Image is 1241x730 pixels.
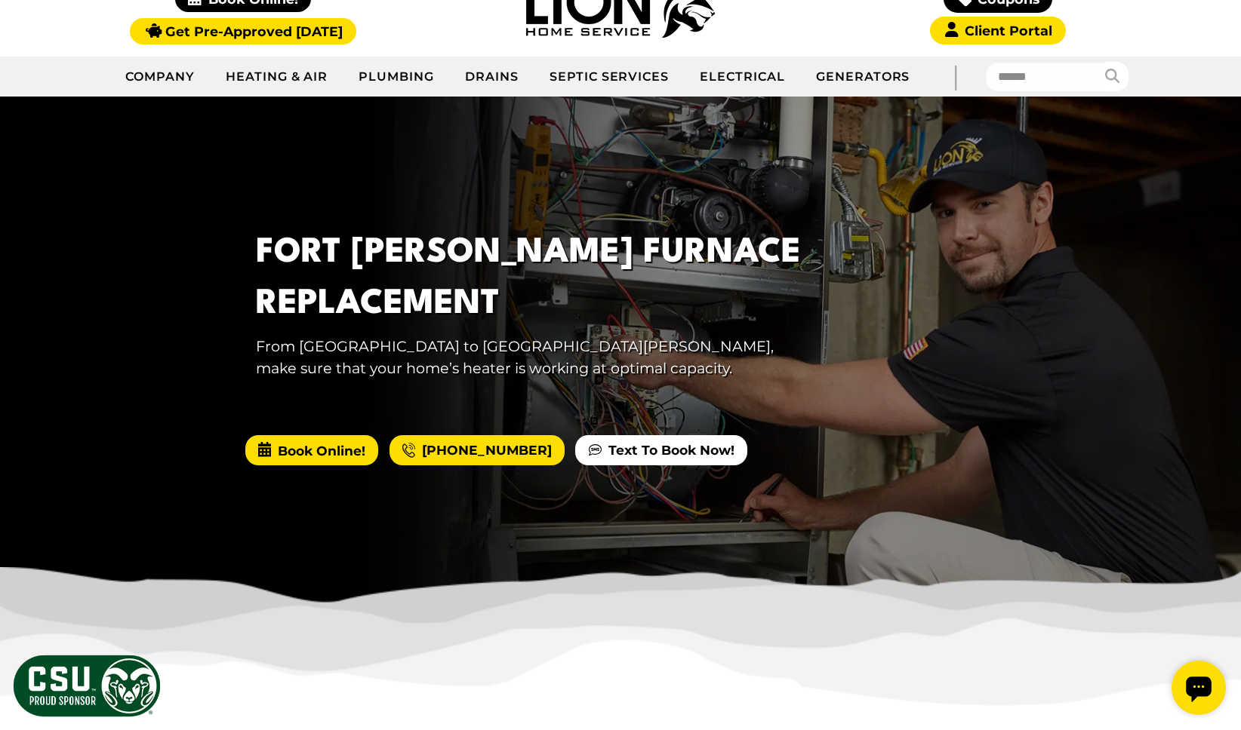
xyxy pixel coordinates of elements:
[450,58,534,96] a: Drains
[343,58,450,96] a: Plumbing
[130,18,356,44] a: Get Pre-Approved [DATE]
[211,58,343,96] a: Heating & Air
[256,228,805,329] h1: Fort [PERSON_NAME] Furnace Replacement
[930,17,1066,44] a: Client Portal
[11,653,162,719] img: CSU Sponsor Badge
[801,58,925,96] a: Generators
[256,336,805,379] p: From [GEOGRAPHIC_DATA] to [GEOGRAPHIC_DATA][PERSON_NAME], make sure that your home’s heater is wo...
[575,435,747,465] a: Text To Book Now!
[245,435,378,465] span: Book Online!
[534,58,685,96] a: Septic Services
[390,435,565,465] a: [PHONE_NUMBER]
[6,6,60,60] div: Open chat widget
[110,58,211,96] a: Company
[925,57,985,97] div: |
[685,58,801,96] a: Electrical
